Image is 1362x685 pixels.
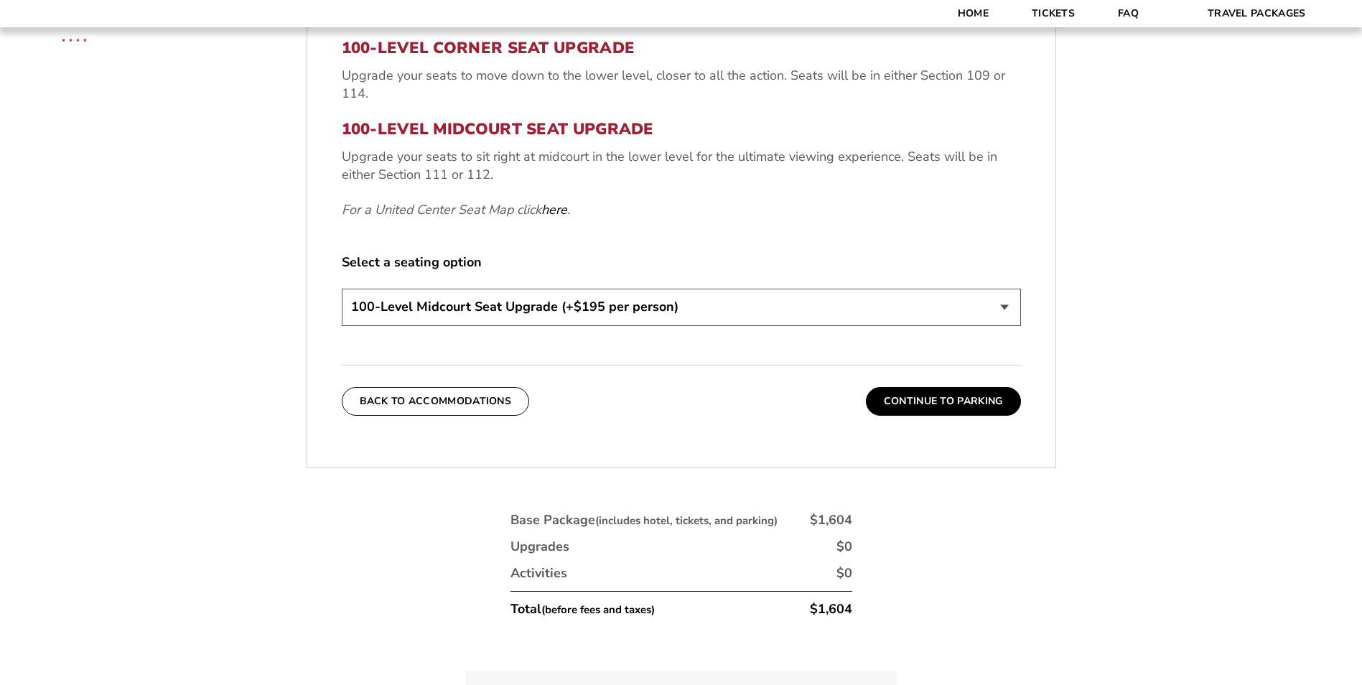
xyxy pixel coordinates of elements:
a: here [541,201,567,219]
div: $0 [836,564,852,582]
div: Base Package [510,511,778,529]
div: $1,604 [810,600,852,618]
button: Continue To Parking [866,387,1021,416]
div: $0 [836,538,852,556]
small: (before fees and taxes) [541,602,655,617]
p: Upgrade your seats to sit right at midcourt in the lower level for the ultimate viewing experienc... [342,148,1021,184]
small: (includes hotel, tickets, and parking) [595,513,778,528]
div: Upgrades [510,538,569,556]
em: For a United Center Seat Map click . [342,201,570,218]
p: Upgrade your seats to move down to the lower level, closer to all the action. Seats will be in ei... [342,67,1021,103]
label: Select a seating option [342,253,1021,271]
div: Total [510,600,655,618]
h3: 100-Level Midcourt Seat Upgrade [342,120,1021,139]
div: Activities [510,564,567,582]
h3: 100-Level Corner Seat Upgrade [342,39,1021,57]
button: Back To Accommodations [342,387,530,416]
img: CBS Sports Thanksgiving Classic [43,7,106,70]
div: $1,604 [810,511,852,529]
